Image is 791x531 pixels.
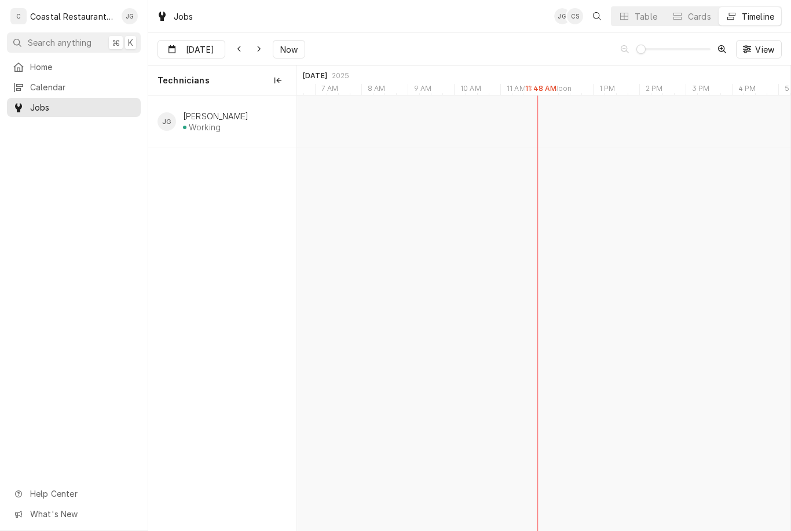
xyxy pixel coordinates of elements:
[732,84,762,97] div: 4 PM
[189,122,221,132] div: Working
[635,10,657,23] div: Table
[736,40,782,58] button: View
[158,112,176,131] div: JG
[7,484,141,503] a: Go to Help Center
[30,508,134,520] span: What's New
[742,10,774,23] div: Timeline
[688,10,711,23] div: Cards
[567,8,583,24] div: Chris Sockriter's Avatar
[297,96,790,531] div: normal
[7,57,141,76] a: Home
[28,36,91,49] span: Search anything
[30,10,115,23] div: Coastal Restaurant Repair
[554,8,570,24] div: JG
[525,84,556,93] label: 11:48 AM
[30,101,135,113] span: Jobs
[278,43,300,56] span: Now
[30,61,135,73] span: Home
[273,40,305,58] button: Now
[122,8,138,24] div: JG
[639,84,669,97] div: 2 PM
[588,7,606,25] button: Open search
[408,84,438,97] div: 9 AM
[10,8,27,24] div: C
[500,84,532,97] div: 11 AM
[303,71,327,80] div: [DATE]
[7,32,141,53] button: Search anything⌘K
[686,84,716,97] div: 3 PM
[158,75,210,86] span: Technicians
[183,111,248,121] div: [PERSON_NAME]
[7,98,141,117] a: Jobs
[148,96,296,531] div: left
[554,8,570,24] div: James Gatton's Avatar
[593,84,621,97] div: 1 PM
[112,36,120,49] span: ⌘
[148,65,296,96] div: Technicians column. SPACE for context menu
[332,71,350,80] div: 2025
[361,84,391,97] div: 8 AM
[30,488,134,500] span: Help Center
[7,504,141,523] a: Go to What's New
[753,43,777,56] span: View
[158,40,225,58] button: [DATE]
[122,8,138,24] div: James Gatton's Avatar
[30,81,135,93] span: Calendar
[454,84,487,97] div: 10 AM
[128,36,133,49] span: K
[7,78,141,97] a: Calendar
[567,8,583,24] div: CS
[315,84,345,97] div: 7 AM
[158,112,176,131] div: James Gatton's Avatar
